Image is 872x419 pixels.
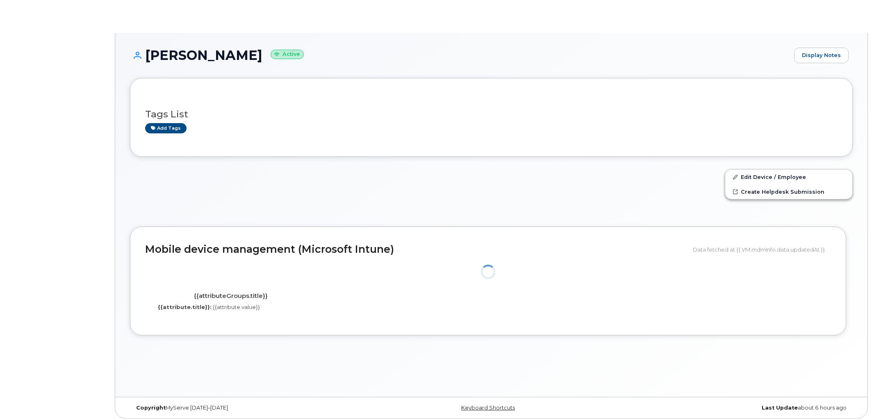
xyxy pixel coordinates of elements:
[130,48,790,62] h1: [PERSON_NAME]
[271,50,304,59] small: Active
[725,184,852,199] a: Create Helpdesk Submission
[145,123,187,133] a: Add tags
[136,405,166,411] strong: Copyright
[794,48,849,63] a: Display Notes
[145,109,838,119] h3: Tags List
[612,405,853,411] div: about 6 hours ago
[762,405,798,411] strong: Last Update
[158,303,212,311] label: {{attribute.title}}:
[145,244,687,255] h2: Mobile device management (Microsoft Intune)
[151,293,310,300] h4: {{attributeGroups.title}}
[130,405,371,411] div: MyServe [DATE]–[DATE]
[461,405,515,411] a: Keyboard Shortcuts
[725,169,852,184] a: Edit Device / Employee
[693,242,831,257] div: Data fetched at {{ VM.mdmInfo.data.updatedAt }}
[213,304,260,310] span: {{attribute.value}}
